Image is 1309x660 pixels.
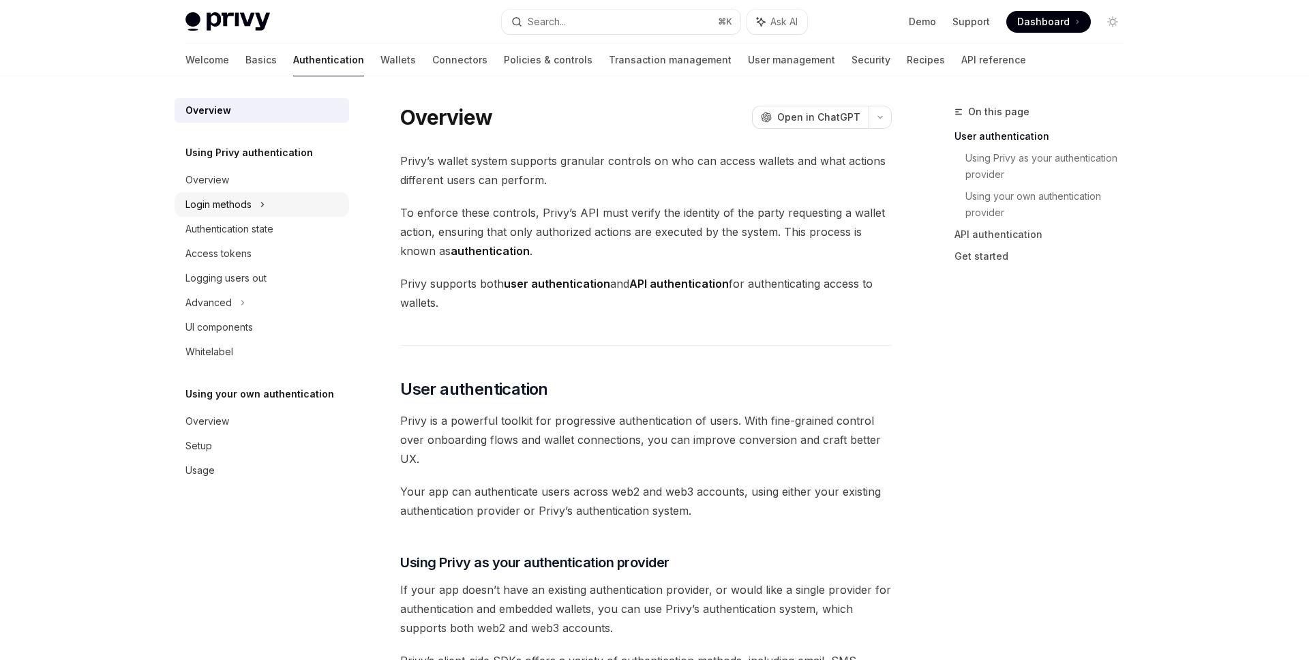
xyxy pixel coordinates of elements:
[400,203,892,260] span: To enforce these controls, Privy’s API must verify the identity of the party requesting a wallet ...
[175,241,349,266] a: Access tokens
[185,270,267,286] div: Logging users out
[504,277,610,290] strong: user authentication
[185,221,273,237] div: Authentication state
[968,104,1029,120] span: On this page
[909,15,936,29] a: Demo
[400,553,669,572] span: Using Privy as your authentication provider
[175,266,349,290] a: Logging users out
[752,106,869,129] button: Open in ChatGPT
[175,340,349,364] a: Whitelabel
[185,413,229,430] div: Overview
[1102,11,1124,33] button: Toggle dark mode
[185,462,215,479] div: Usage
[1017,15,1070,29] span: Dashboard
[293,44,364,76] a: Authentication
[185,295,232,311] div: Advanced
[175,434,349,458] a: Setup
[400,274,892,312] span: Privy supports both and for authenticating access to wallets.
[747,10,807,34] button: Ask AI
[954,245,1134,267] a: Get started
[175,168,349,192] a: Overview
[954,125,1134,147] a: User authentication
[528,14,566,30] div: Search...
[245,44,277,76] a: Basics
[400,411,892,468] span: Privy is a powerful toolkit for progressive authentication of users. With fine-grained control ov...
[175,217,349,241] a: Authentication state
[185,319,253,335] div: UI components
[629,277,729,290] strong: API authentication
[175,458,349,483] a: Usage
[748,44,835,76] a: User management
[400,482,892,520] span: Your app can authenticate users across web2 and web3 accounts, using either your existing authent...
[185,438,212,454] div: Setup
[185,245,252,262] div: Access tokens
[185,196,252,213] div: Login methods
[185,102,231,119] div: Overview
[770,15,798,29] span: Ask AI
[400,378,548,400] span: User authentication
[502,10,740,34] button: Search...⌘K
[380,44,416,76] a: Wallets
[954,224,1134,245] a: API authentication
[175,315,349,340] a: UI components
[609,44,732,76] a: Transaction management
[504,44,592,76] a: Policies & controls
[175,98,349,123] a: Overview
[965,147,1134,185] a: Using Privy as your authentication provider
[185,386,334,402] h5: Using your own authentication
[400,105,492,130] h1: Overview
[777,110,860,124] span: Open in ChatGPT
[952,15,990,29] a: Support
[175,409,349,434] a: Overview
[852,44,890,76] a: Security
[1006,11,1091,33] a: Dashboard
[907,44,945,76] a: Recipes
[185,44,229,76] a: Welcome
[965,185,1134,224] a: Using your own authentication provider
[185,145,313,161] h5: Using Privy authentication
[451,244,530,258] strong: authentication
[432,44,487,76] a: Connectors
[961,44,1026,76] a: API reference
[185,12,270,31] img: light logo
[400,580,892,637] span: If your app doesn’t have an existing authentication provider, or would like a single provider for...
[718,16,732,27] span: ⌘ K
[400,151,892,190] span: Privy’s wallet system supports granular controls on who can access wallets and what actions diffe...
[185,172,229,188] div: Overview
[185,344,233,360] div: Whitelabel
